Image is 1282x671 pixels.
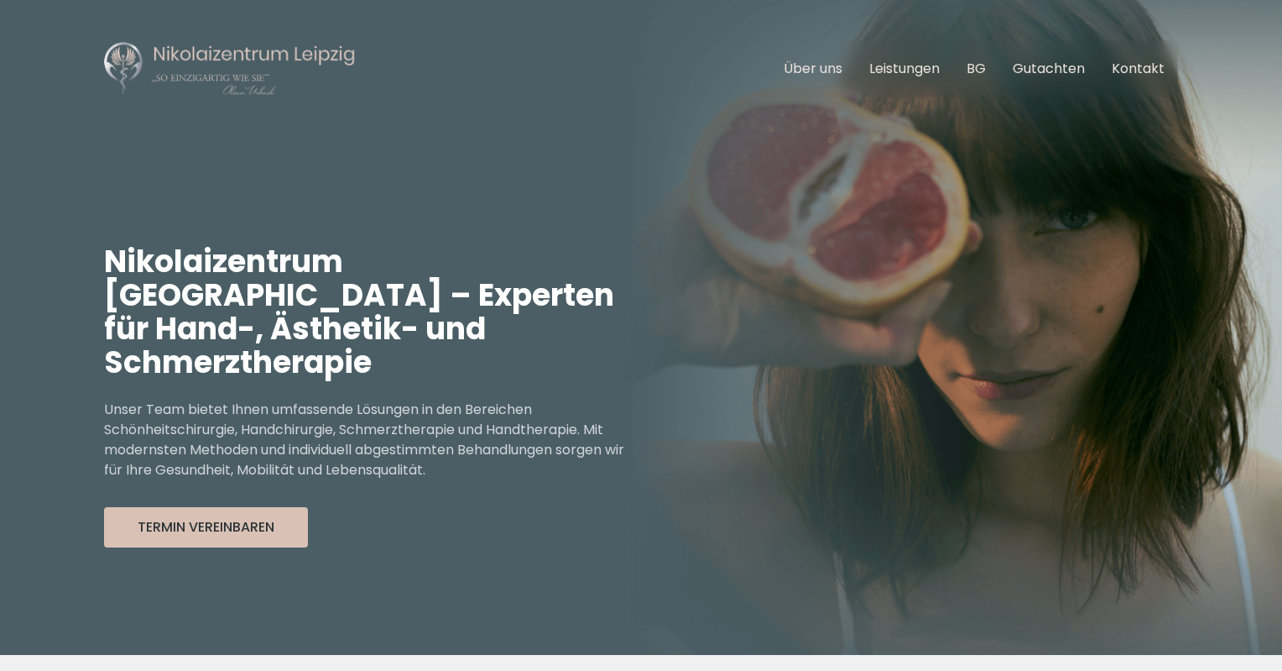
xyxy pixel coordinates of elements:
[104,40,356,97] img: Nikolaizentrum Leipzig Logo
[869,59,940,78] a: Leistungen
[104,507,308,548] button: Termin Vereinbaren
[967,59,986,78] a: BG
[104,400,641,480] p: Unser Team bietet Ihnen umfassende Lösungen in den Bereichen Schönheitschirurgie, Handchirurgie, ...
[104,245,641,380] h1: Nikolaizentrum [GEOGRAPHIC_DATA] – Experten für Hand-, Ästhetik- und Schmerztherapie
[1112,59,1165,78] a: Kontakt
[1013,59,1085,78] a: Gutachten
[784,59,842,78] a: Über uns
